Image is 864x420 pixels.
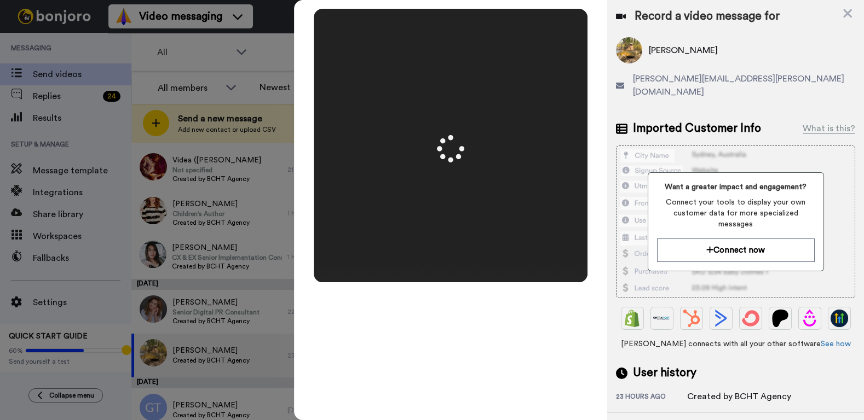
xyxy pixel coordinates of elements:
[624,310,641,327] img: Shopify
[742,310,759,327] img: ConvertKit
[771,310,789,327] img: Patreon
[633,72,855,98] span: [PERSON_NAME][EMAIL_ADDRESS][PERSON_NAME][DOMAIN_NAME]
[633,120,761,137] span: Imported Customer Info
[633,365,696,381] span: User history
[683,310,700,327] img: Hubspot
[653,310,671,327] img: Ontraport
[831,310,848,327] img: GoHighLevel
[687,390,791,403] div: Created by BCHT Agency
[657,182,815,192] span: Want a greater impact and engagement?
[803,122,855,135] div: What is this?
[657,197,815,230] span: Connect your tools to display your own customer data for more specialized messages
[821,340,851,348] a: See how
[801,310,819,327] img: Drip
[616,339,855,349] span: [PERSON_NAME] connects with all your other software
[657,238,815,262] button: Connect now
[616,392,687,403] div: 23 hours ago
[712,310,730,327] img: ActiveCampaign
